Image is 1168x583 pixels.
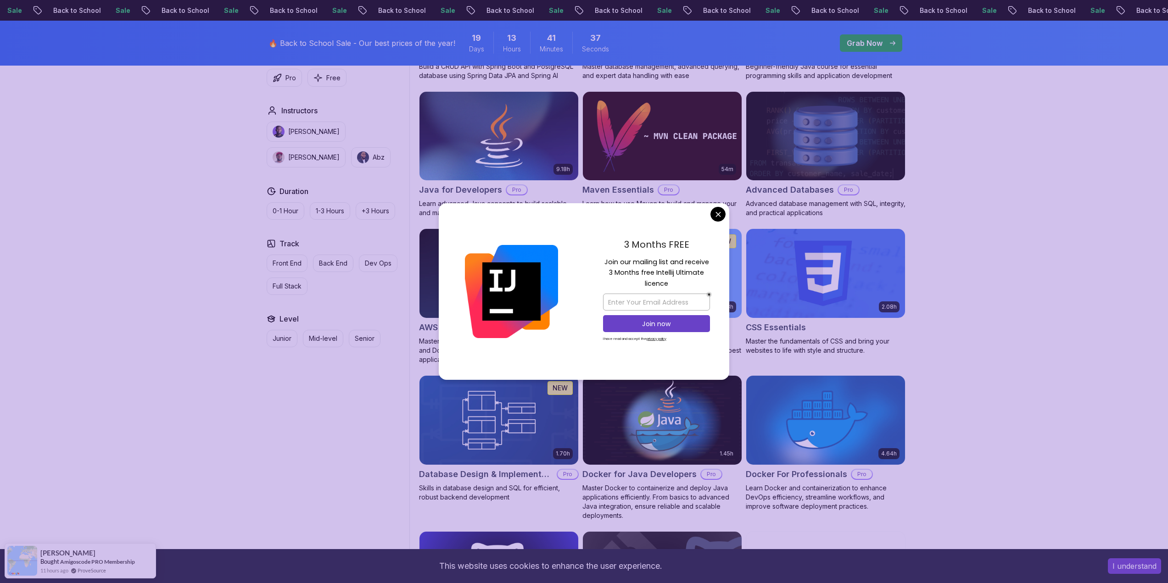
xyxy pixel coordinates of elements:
[303,330,343,347] button: Mid-level
[419,199,579,217] p: Learn advanced Java concepts to build scalable and maintainable applications.
[419,483,579,502] p: Skills in database design and SQL for efficient, robust backend development
[881,450,897,457] p: 4.64h
[720,450,733,457] p: 1.45h
[267,122,346,142] button: instructor img[PERSON_NAME]
[357,151,369,163] img: instructor img
[310,202,350,220] button: 1-3 Hours
[695,6,757,15] p: Back to School
[279,313,299,324] h2: Level
[547,32,556,44] span: 41 Minutes
[78,566,106,574] a: ProveSource
[262,6,324,15] p: Back to School
[590,32,601,44] span: 37 Seconds
[279,186,308,197] h2: Duration
[746,91,905,218] a: Advanced Databases cardAdvanced DatabasesProAdvanced database management with SQL, integrity, and...
[746,468,847,481] h2: Docker For Professionals
[541,6,570,15] p: Sale
[587,6,649,15] p: Back to School
[419,92,578,181] img: Java for Developers card
[355,334,374,343] p: Senior
[45,6,107,15] p: Back to School
[507,185,527,194] p: Pro
[279,238,299,249] h2: Track
[746,375,905,511] a: Docker For Professionals card4.64hDocker For ProfessionalsProLearn Docker and containerization to...
[307,69,346,87] button: Free
[746,228,905,355] a: CSS Essentials card2.08hCSS EssentialsMaster the fundamentals of CSS and bring your websites to l...
[419,62,579,80] p: Build a CRUD API with Spring Boot and PostgreSQL database using Spring Data JPA and Spring AI
[273,151,285,163] img: instructor img
[507,32,516,44] span: 13 Hours
[746,337,905,355] p: Master the fundamentals of CSS and bring your websites to life with style and structure.
[746,229,905,318] img: CSS Essentials card
[558,470,578,479] p: Pro
[1082,6,1112,15] p: Sale
[365,259,391,268] p: Dev Ops
[273,334,291,343] p: Junior
[582,62,742,80] p: Master database management, advanced querying, and expert data handling with ease
[40,558,59,565] span: Bought
[419,183,502,196] h2: Java for Developers
[469,44,484,54] span: Days
[288,127,340,136] p: [PERSON_NAME]
[701,470,721,479] p: Pro
[419,91,579,218] a: Java for Developers card9.18hJava for DevelopersProLearn advanced Java concepts to build scalable...
[746,92,905,181] img: Advanced Databases card
[267,69,302,87] button: Pro
[582,199,742,217] p: Learn how to use Maven to build and manage your Java projects
[882,303,897,311] p: 2.08h
[309,334,337,343] p: Mid-level
[419,468,553,481] h2: Database Design & Implementation
[847,38,883,49] p: Grab Now
[974,6,1003,15] p: Sale
[267,255,307,272] button: Front End
[419,228,579,364] a: AWS for Developers card2.73hJUST RELEASEDAWS for DevelopersProMaster AWS services like EC2, RDS, ...
[7,556,1094,576] div: This website uses cookies to enhance the user experience.
[324,6,353,15] p: Sale
[273,259,302,268] p: Front End
[852,470,872,479] p: Pro
[319,259,347,268] p: Back End
[746,321,806,334] h2: CSS Essentials
[273,282,302,291] p: Full Stack
[803,6,866,15] p: Back to School
[107,6,137,15] p: Sale
[582,91,742,218] a: Maven Essentials card54mMaven EssentialsProLearn how to use Maven to build and manage your Java p...
[583,376,742,465] img: Docker for Java Developers card
[432,6,462,15] p: Sale
[746,62,905,80] p: Beginner-friendly Java course for essential programming skills and application development
[267,202,304,220] button: 0-1 Hour
[746,199,905,217] p: Advanced database management with SQL, integrity, and practical applications
[313,255,353,272] button: Back End
[373,153,385,162] p: Abz
[370,6,432,15] p: Back to School
[267,330,297,347] button: Junior
[911,6,974,15] p: Back to School
[582,483,742,520] p: Master Docker to containerize and deploy Java applications efficiently. From basics to advanced J...
[553,383,568,393] p: NEW
[746,376,905,465] img: Docker For Professionals card
[582,183,654,196] h2: Maven Essentials
[649,6,678,15] p: Sale
[267,147,346,167] button: instructor img[PERSON_NAME]
[721,166,733,173] p: 54m
[40,566,68,574] span: 11 hours ago
[419,321,501,334] h2: AWS for Developers
[582,375,742,520] a: Docker for Java Developers card1.45hDocker for Java DevelopersProMaster Docker to containerize an...
[1020,6,1082,15] p: Back to School
[472,32,481,44] span: 19 Days
[746,483,905,511] p: Learn Docker and containerization to enhance DevOps efficiency, streamline workflows, and improve...
[267,278,307,295] button: Full Stack
[351,147,391,167] button: instructor imgAbz
[60,558,135,565] a: Amigoscode PRO Membership
[281,105,318,116] h2: Instructors
[419,337,579,364] p: Master AWS services like EC2, RDS, VPC, Route 53, and Docker to deploy and manage scalable cloud ...
[556,166,570,173] p: 9.18h
[419,376,578,465] img: Database Design & Implementation card
[582,44,609,54] span: Seconds
[349,330,380,347] button: Senior
[866,6,895,15] p: Sale
[838,185,859,194] p: Pro
[478,6,541,15] p: Back to School
[540,44,563,54] span: Minutes
[326,73,341,83] p: Free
